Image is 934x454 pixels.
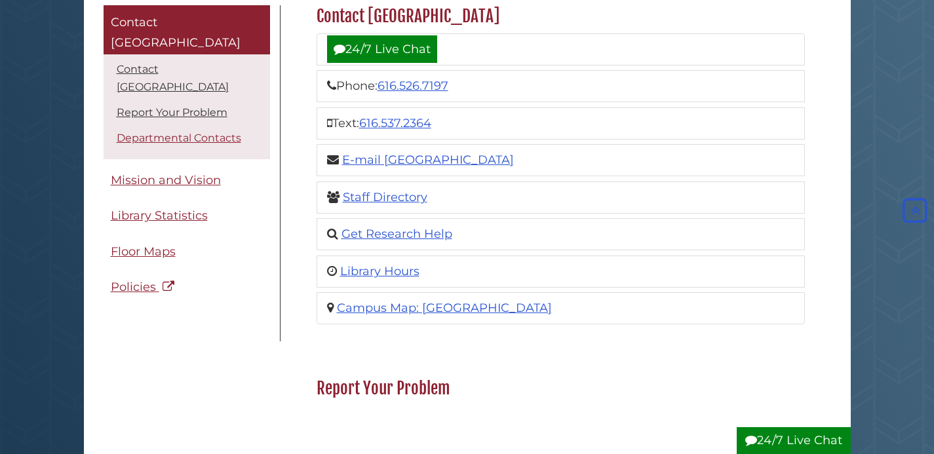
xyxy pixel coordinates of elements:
a: Library Hours [340,264,419,278]
a: Campus Map: [GEOGRAPHIC_DATA] [337,301,552,315]
h2: Report Your Problem [310,378,811,399]
span: Floor Maps [111,244,176,259]
a: Report Your Problem [117,106,227,119]
a: E-mail [GEOGRAPHIC_DATA] [342,153,514,167]
a: Staff Directory [343,190,427,204]
button: 24/7 Live Chat [737,427,851,454]
span: Policies [111,280,156,294]
a: Mission and Vision [104,166,270,195]
h2: Contact [GEOGRAPHIC_DATA] [310,6,811,27]
a: Policies [104,273,270,302]
span: Mission and Vision [111,173,221,187]
a: 616.537.2364 [359,116,431,130]
a: Library Statistics [104,201,270,231]
a: 616.526.7197 [378,79,448,93]
span: Contact [GEOGRAPHIC_DATA] [111,15,241,50]
div: Guide Pages [104,5,270,309]
a: Contact [GEOGRAPHIC_DATA] [104,5,270,54]
a: 24/7 Live Chat [327,35,437,63]
a: Back to Top [899,203,931,218]
a: Get Research Help [341,227,452,241]
a: Contact [GEOGRAPHIC_DATA] [117,63,229,93]
span: Library Statistics [111,208,208,223]
a: Departmental Contacts [117,132,241,144]
li: Text: [317,107,805,140]
li: Phone: [317,70,805,102]
a: Floor Maps [104,237,270,267]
